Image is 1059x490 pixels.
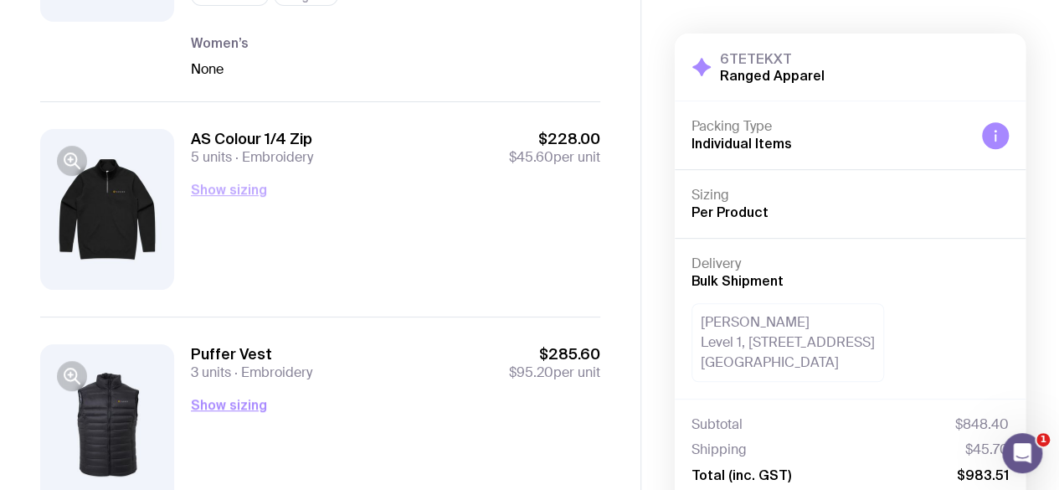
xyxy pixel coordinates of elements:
[191,179,267,199] button: Show sizing
[691,136,792,151] span: Individual Items
[1002,433,1042,473] iframe: Intercom live chat
[691,467,791,483] span: Total (inc. GST)
[691,273,784,288] span: Bulk Shipment
[191,395,267,415] button: Show sizing
[191,60,224,78] span: None
[509,364,600,381] span: per unit
[231,364,312,381] span: Embroidery
[191,148,232,166] span: 5 units
[720,67,825,84] h2: Ranged Apparel
[1036,433,1050,446] span: 1
[691,255,1009,272] h4: Delivery
[957,467,1009,483] span: $983.51
[691,303,884,382] div: [PERSON_NAME] Level 1, [STREET_ADDRESS] [GEOGRAPHIC_DATA]
[691,441,747,458] span: Shipping
[191,33,600,53] h4: Women’s
[232,148,313,166] span: Embroidery
[691,204,769,219] span: Per Product
[955,416,1009,433] span: $848.40
[720,50,825,67] h3: 6TETEKXT
[509,129,600,149] span: $228.00
[965,441,1009,458] span: $45.70
[509,148,553,166] span: $45.60
[509,344,600,364] span: $285.60
[691,187,1009,204] h4: Sizing
[191,364,231,381] span: 3 units
[691,416,743,433] span: Subtotal
[191,344,312,364] h3: Puffer Vest
[191,129,313,149] h3: AS Colour 1/4 Zip
[509,149,600,166] span: per unit
[509,364,553,381] span: $95.20
[691,118,969,135] h4: Packing Type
